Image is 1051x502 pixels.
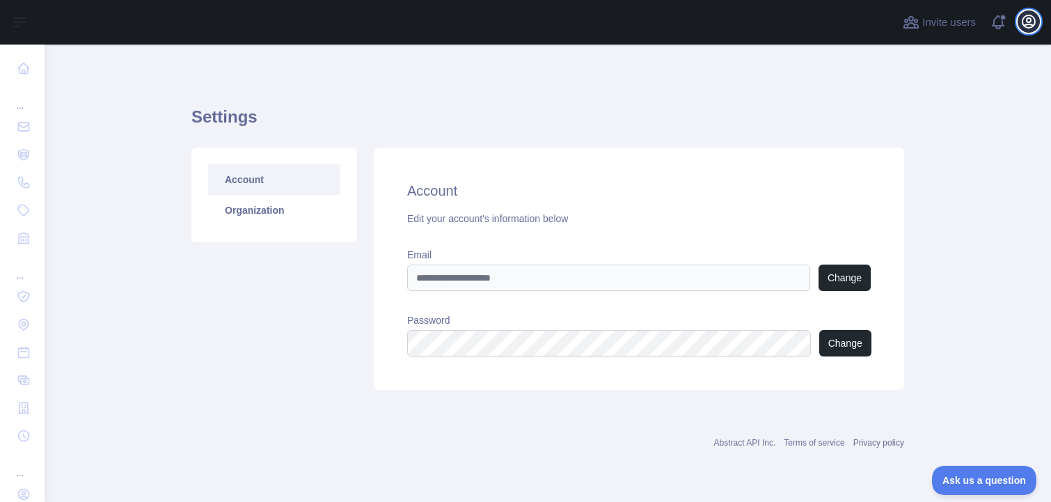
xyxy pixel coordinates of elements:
[932,466,1037,495] iframe: Toggle Customer Support
[407,181,871,201] h2: Account
[208,195,340,226] a: Organization
[407,212,871,226] div: Edit your account's information below
[819,265,871,291] button: Change
[191,106,904,139] h1: Settings
[407,313,871,327] label: Password
[853,438,904,448] a: Privacy policy
[11,84,33,111] div: ...
[900,11,979,33] button: Invite users
[11,253,33,281] div: ...
[922,15,976,31] span: Invite users
[407,248,871,262] label: Email
[784,438,844,448] a: Terms of service
[208,164,340,195] a: Account
[819,330,871,356] button: Change
[11,451,33,479] div: ...
[714,438,776,448] a: Abstract API Inc.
